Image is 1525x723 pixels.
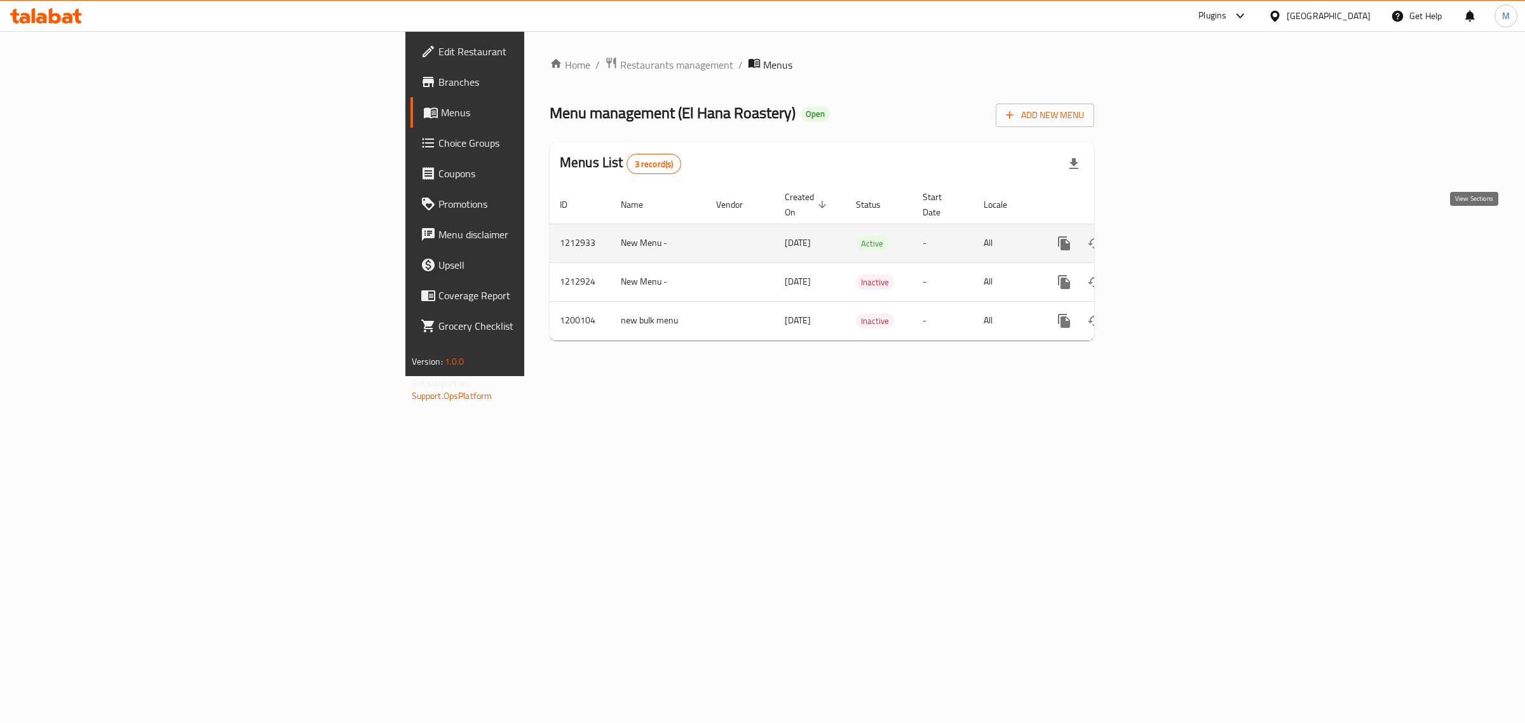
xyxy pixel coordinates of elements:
button: more [1049,228,1080,259]
span: Coupons [438,166,650,181]
span: Menus [441,105,650,120]
a: Menus [410,97,660,128]
span: Restaurants management [620,57,733,72]
td: All [973,224,1039,262]
span: Vendor [716,197,759,212]
div: Export file [1059,149,1089,179]
th: Actions [1039,186,1181,224]
span: Open [801,109,830,119]
a: Menu disclaimer [410,219,660,250]
td: - [912,301,973,340]
span: Active [856,236,888,251]
div: Plugins [1198,8,1226,24]
div: Inactive [856,313,894,328]
span: [DATE] [785,234,811,251]
td: - [912,224,973,262]
div: [GEOGRAPHIC_DATA] [1287,9,1371,23]
table: enhanced table [550,186,1181,341]
button: Change Status [1080,306,1110,336]
span: [DATE] [785,273,811,290]
li: / [738,57,743,72]
a: Grocery Checklist [410,311,660,341]
a: Support.OpsPlatform [412,388,492,404]
button: more [1049,306,1080,336]
span: Menu disclaimer [438,227,650,242]
div: Total records count [627,154,682,174]
span: Coverage Report [438,288,650,303]
a: Restaurants management [605,57,733,73]
span: Locale [984,197,1024,212]
a: Coverage Report [410,280,660,311]
span: Version: [412,353,443,370]
span: 1.0.0 [445,353,464,370]
td: All [973,262,1039,301]
span: Inactive [856,314,894,328]
span: Grocery Checklist [438,318,650,334]
nav: breadcrumb [550,57,1094,73]
div: Open [801,107,830,122]
span: [DATE] [785,312,811,328]
a: Upsell [410,250,660,280]
span: M [1502,9,1510,23]
span: Promotions [438,196,650,212]
span: Status [856,197,897,212]
span: Upsell [438,257,650,273]
span: Choice Groups [438,135,650,151]
span: Inactive [856,275,894,290]
h2: Menus List [560,153,681,174]
a: Edit Restaurant [410,36,660,67]
td: - [912,262,973,301]
button: Add New Menu [996,104,1094,127]
button: more [1049,267,1080,297]
button: Change Status [1080,228,1110,259]
span: ID [560,197,584,212]
span: Menu management ( El Hana Roastery ) [550,98,796,127]
span: Branches [438,74,650,90]
a: Branches [410,67,660,97]
span: Get support on: [412,375,470,391]
span: Name [621,197,660,212]
span: Start Date [923,189,958,220]
a: Coupons [410,158,660,189]
a: Promotions [410,189,660,219]
span: Edit Restaurant [438,44,650,59]
span: Created On [785,189,830,220]
span: Menus [763,57,792,72]
span: Add New Menu [1006,107,1084,123]
span: 3 record(s) [627,158,681,170]
td: All [973,301,1039,340]
a: Choice Groups [410,128,660,158]
button: Change Status [1080,267,1110,297]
